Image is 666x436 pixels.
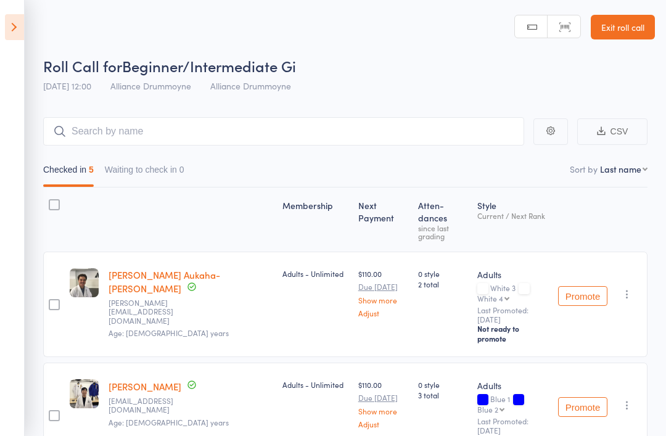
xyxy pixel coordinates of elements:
[43,158,94,187] button: Checked in5
[358,282,408,291] small: Due [DATE]
[282,268,348,279] div: Adults - Unlimited
[89,165,94,175] div: 5
[358,309,408,317] a: Adjust
[477,405,498,413] div: Blue 2
[358,420,408,428] a: Adjust
[477,306,548,324] small: Last Promoted: [DATE]
[418,268,468,279] span: 0 style
[600,163,641,175] div: Last name
[577,118,647,145] button: CSV
[70,268,99,297] img: image1740531663.png
[477,324,548,343] div: Not ready to promote
[105,158,184,187] button: Waiting to check in0
[282,379,348,390] div: Adults - Unlimited
[179,165,184,175] div: 0
[43,80,91,92] span: [DATE] 12:00
[418,390,468,400] span: 3 total
[70,379,99,408] img: image1680067507.png
[477,417,548,435] small: Last Promoted: [DATE]
[210,80,291,92] span: Alliance Drummoyne
[358,393,408,402] small: Due [DATE]
[353,193,413,246] div: Next Payment
[109,380,181,393] a: [PERSON_NAME]
[477,212,548,220] div: Current / Next Rank
[413,193,473,246] div: Atten­dances
[558,397,607,417] button: Promote
[43,56,122,76] span: Roll Call for
[472,193,553,246] div: Style
[591,15,655,39] a: Exit roll call
[477,379,548,392] div: Adults
[418,279,468,289] span: 2 total
[358,296,408,304] a: Show more
[43,117,524,146] input: Search by name
[477,284,548,302] div: White 3
[570,163,598,175] label: Sort by
[358,379,408,428] div: $110.00
[110,80,191,92] span: Alliance Drummoyne
[109,327,229,338] span: Age: [DEMOGRAPHIC_DATA] years
[558,286,607,306] button: Promote
[109,397,189,414] small: jordanchoo@yahoo.com
[358,407,408,415] a: Show more
[418,379,468,390] span: 0 style
[277,193,353,246] div: Membership
[109,298,189,325] small: matthew.aukaha@gmail.com
[109,268,220,295] a: [PERSON_NAME] Aukaha-[PERSON_NAME]
[358,268,408,317] div: $110.00
[122,56,296,76] span: Beginner/Intermediate Gi
[477,268,548,281] div: Adults
[109,417,229,427] span: Age: [DEMOGRAPHIC_DATA] years
[477,294,503,302] div: White 4
[418,224,468,240] div: since last grading
[477,395,548,413] div: Blue 1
